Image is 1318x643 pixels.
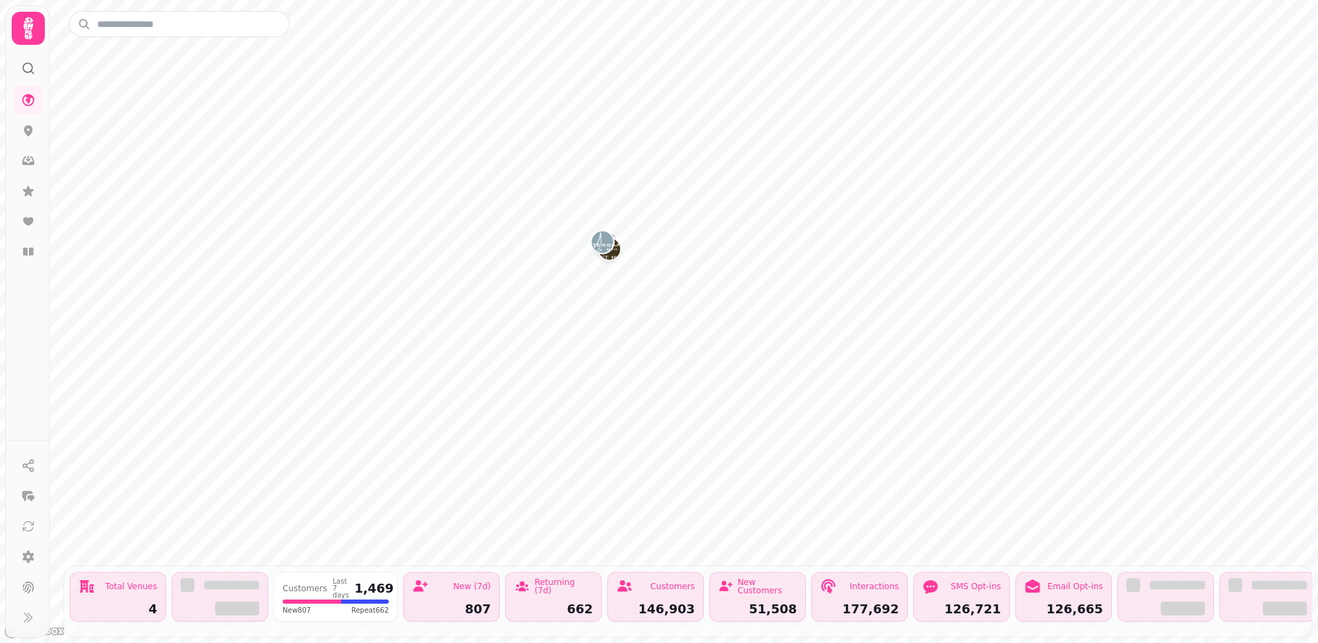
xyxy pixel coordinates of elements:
[105,582,157,591] div: Total Venues
[718,603,797,615] div: 51,508
[354,582,394,595] div: 1,469
[534,578,593,595] div: Returning (7d)
[850,582,899,591] div: Interactions
[283,584,327,593] div: Customers
[412,603,491,615] div: 807
[951,582,1001,591] div: SMS Opt-ins
[820,603,899,615] div: 177,692
[650,582,695,591] div: Customers
[1024,603,1103,615] div: 126,665
[922,603,1001,615] div: 126,721
[283,605,311,615] span: New 807
[514,603,593,615] div: 662
[453,582,491,591] div: New (7d)
[1048,582,1103,591] div: Email Opt-ins
[738,578,797,595] div: New Customers
[616,603,695,615] div: 146,903
[591,231,614,253] button: The Waterside
[352,605,389,615] span: Repeat 662
[591,231,614,257] div: Map marker
[333,578,349,599] div: Last 7 days
[4,623,65,639] a: Mapbox logo
[79,603,157,615] div: 4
